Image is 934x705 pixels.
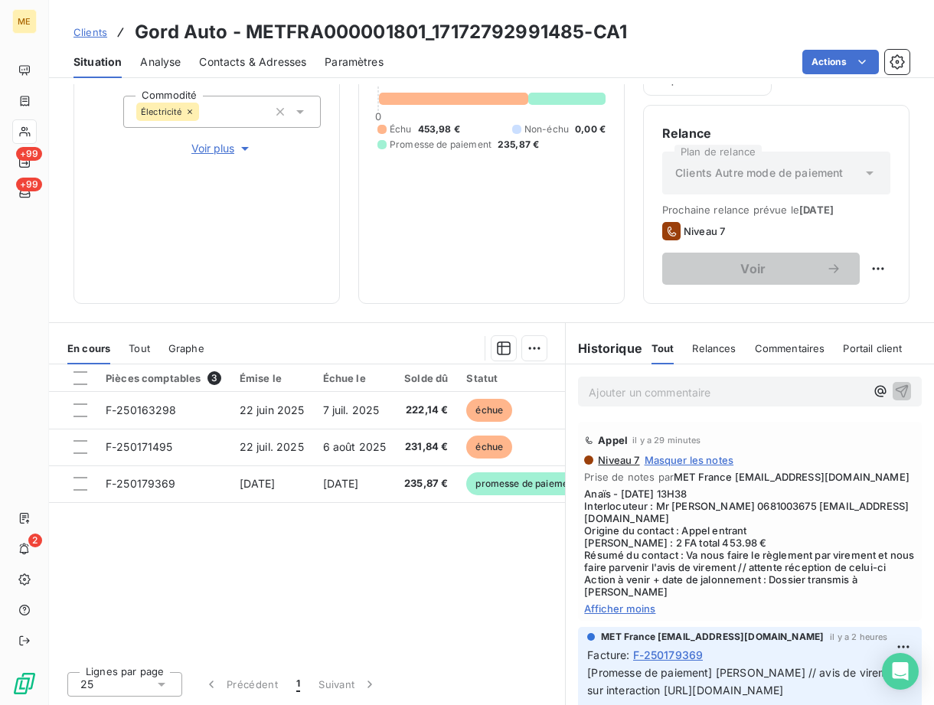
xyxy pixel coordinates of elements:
[240,372,305,384] div: Émise le
[575,122,606,136] span: 0,00 €
[12,9,37,34] div: ME
[466,399,512,422] span: échue
[802,50,879,74] button: Actions
[323,440,387,453] span: 6 août 2025
[141,107,182,116] span: Électricité
[596,454,639,466] span: Niveau 7
[12,671,37,696] img: Logo LeanPay
[404,372,448,384] div: Solde dû
[584,602,916,615] span: Afficher moins
[199,105,211,119] input: Ajouter une valeur
[404,476,448,491] span: 235,87 €
[645,454,734,466] span: Masquer les notes
[390,138,491,152] span: Promesse de paiement
[323,403,380,416] span: 7 juil. 2025
[404,403,448,418] span: 222,14 €
[168,342,204,354] span: Graphe
[404,439,448,455] span: 231,84 €
[16,178,42,191] span: +99
[843,342,902,354] span: Portail client
[67,342,110,354] span: En cours
[598,434,628,446] span: Appel
[325,54,384,70] span: Paramètres
[106,477,176,490] span: F-250179369
[755,342,825,354] span: Commentaires
[632,436,701,445] span: il y a 29 minutes
[652,342,674,354] span: Tout
[28,534,42,547] span: 2
[240,403,305,416] span: 22 juin 2025
[587,666,907,697] span: [Promesse de paiement] [PERSON_NAME] // avis de virement sur interaction [URL][DOMAIN_NAME]
[799,204,834,216] span: [DATE]
[240,477,276,490] span: [DATE]
[633,647,704,663] span: F-250179369
[524,122,569,136] span: Non-échu
[323,372,387,384] div: Échue le
[882,653,919,690] div: Open Intercom Messenger
[662,204,890,216] span: Prochaine relance prévue le
[692,342,736,354] span: Relances
[584,488,916,598] span: Anaïs - [DATE] 13H38 Interlocuteur : Mr [PERSON_NAME] 0681003675 [EMAIL_ADDRESS][DOMAIN_NAME] Ori...
[106,440,173,453] span: F-250171495
[566,339,642,357] h6: Historique
[240,440,304,453] span: 22 juil. 2025
[375,110,381,122] span: 0
[309,668,387,700] button: Suivant
[390,122,412,136] span: Échu
[662,124,890,142] h6: Relance
[681,263,826,275] span: Voir
[684,225,725,237] span: Niveau 7
[287,668,309,700] button: 1
[662,253,860,285] button: Voir
[466,472,586,495] span: promesse de paiement
[675,165,844,181] span: Clients Autre mode de paiement
[123,140,321,157] button: Voir plus
[140,54,181,70] span: Analyse
[16,147,42,161] span: +99
[106,371,221,385] div: Pièces comptables
[466,372,586,384] div: Statut
[207,371,221,385] span: 3
[674,471,910,483] span: MET France [EMAIL_ADDRESS][DOMAIN_NAME]
[73,24,107,40] a: Clients
[601,630,824,644] span: MET France [EMAIL_ADDRESS][DOMAIN_NAME]
[466,436,512,459] span: échue
[199,54,306,70] span: Contacts & Adresses
[194,668,287,700] button: Précédent
[498,138,539,152] span: 235,87 €
[135,18,627,46] h3: Gord Auto - METFRA000001801_17172792991485-CA1
[296,677,300,692] span: 1
[106,403,177,416] span: F-250163298
[323,477,359,490] span: [DATE]
[587,647,629,663] span: Facture :
[80,677,93,692] span: 25
[191,141,253,156] span: Voir plus
[418,122,460,136] span: 453,98 €
[129,342,150,354] span: Tout
[73,54,122,70] span: Situation
[830,632,887,641] span: il y a 2 heures
[73,26,107,38] span: Clients
[584,471,916,483] span: Prise de notes par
